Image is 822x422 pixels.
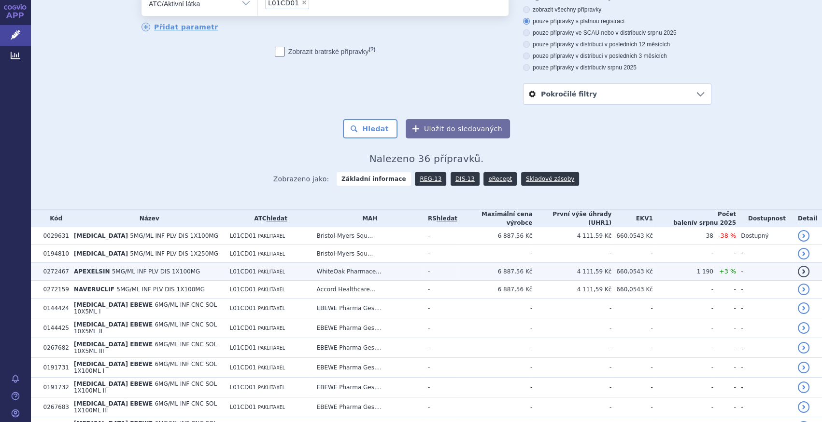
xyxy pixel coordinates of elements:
[798,342,809,354] a: detail
[798,284,809,295] a: detail
[258,385,285,390] span: PAKLITAXEL
[457,397,532,417] td: -
[258,405,285,410] span: PAKLITAXEL
[258,326,285,331] span: PAKLITAXEL
[611,318,653,338] td: -
[38,227,69,245] td: 0029631
[798,266,809,277] a: detail
[611,358,653,378] td: -
[230,384,256,391] span: L01CD01
[312,397,423,417] td: EBEWE Pharma Ges....
[643,29,676,36] span: v srpnu 2025
[736,378,793,397] td: -
[457,210,532,227] th: Maximální cena výrobce
[275,47,376,56] label: Zobrazit bratrské přípravky
[74,232,128,239] span: [MEDICAL_DATA]
[267,215,287,222] a: hledat
[457,338,532,358] td: -
[457,299,532,318] td: -
[532,318,611,338] td: -
[523,64,711,71] label: pouze přípravky v distribuci
[457,227,532,245] td: 6 887,56 Kč
[312,378,423,397] td: EBEWE Pharma Ges....
[713,245,736,263] td: -
[230,404,256,410] span: L01CD01
[38,210,69,227] th: Kód
[69,210,225,227] th: Název
[312,245,423,263] td: Bristol-Myers Squ...
[798,248,809,259] a: detail
[798,302,809,314] a: detail
[74,361,153,368] span: [MEDICAL_DATA] EBEWE
[74,381,217,394] span: 6MG/ML INF CNC SOL 1X100ML II
[653,338,713,358] td: -
[532,210,611,227] th: První výše úhrady (UHR1)
[611,281,653,299] td: 660,0543 Kč
[653,263,713,281] td: 1 190
[423,281,457,299] td: -
[736,338,793,358] td: -
[369,153,484,164] span: Nalezeno 36 přípravků.
[337,172,411,186] strong: Základní informace
[611,378,653,397] td: -
[798,401,809,413] a: detail
[38,378,69,397] td: 0191732
[423,210,457,227] th: RS
[423,263,457,281] td: -
[532,378,611,397] td: -
[423,338,457,358] td: -
[713,318,736,338] td: -
[423,245,457,263] td: -
[457,245,532,263] td: -
[74,301,153,308] span: [MEDICAL_DATA] EBEWE
[451,172,480,186] a: DIS-13
[523,6,711,14] label: zobrazit všechny přípravky
[611,227,653,245] td: 660,0543 Kč
[368,46,375,53] abbr: (?)
[524,84,711,104] a: Pokročilé filtry
[611,263,653,281] td: 660,0543 Kč
[457,378,532,397] td: -
[736,358,793,378] td: -
[230,250,256,257] span: L01CD01
[611,299,653,318] td: -
[798,230,809,242] a: detail
[74,321,153,328] span: [MEDICAL_DATA] EBEWE
[38,338,69,358] td: 0267682
[258,345,285,351] span: PAKLITAXEL
[611,338,653,358] td: -
[38,358,69,378] td: 0191731
[457,318,532,338] td: -
[736,245,793,263] td: -
[653,318,713,338] td: -
[258,251,285,257] span: PAKLITAXEL
[258,233,285,239] span: PAKLITAXEL
[653,299,713,318] td: -
[230,344,256,351] span: L01CD01
[74,321,217,335] span: 6MG/ML INF CNC SOL 10X5ML II
[38,245,69,263] td: 0194810
[653,210,736,227] th: Počet balení
[532,227,611,245] td: 4 111,59 Kč
[142,23,218,31] a: Přidat parametr
[653,281,713,299] td: -
[74,286,114,293] span: NAVERUCLIF
[312,338,423,358] td: EBEWE Pharma Ges....
[736,397,793,417] td: -
[74,361,217,374] span: 6MG/ML INF CNC SOL 1X100ML I
[415,172,446,186] a: REG-13
[230,232,256,239] span: L01CD01
[423,397,457,417] td: -
[603,64,636,71] span: v srpnu 2025
[312,263,423,281] td: WhiteOak Pharmace...
[798,381,809,393] a: detail
[713,397,736,417] td: -
[793,210,822,227] th: Detail
[719,268,736,275] span: +3 %
[38,318,69,338] td: 0144425
[653,378,713,397] td: -
[653,397,713,417] td: -
[736,227,793,245] td: Dostupný
[736,299,793,318] td: -
[532,397,611,417] td: -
